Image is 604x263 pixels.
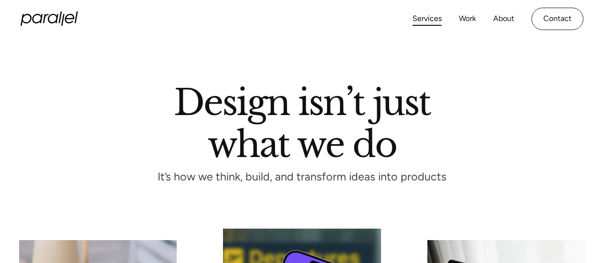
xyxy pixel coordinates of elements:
p: It’s how we think, build, and transform ideas into products [138,173,466,181]
a: About [493,12,514,26]
h1: Design isn’t just what we do [174,85,431,158]
a: home [21,11,78,26]
a: Work [459,12,476,26]
a: Services [413,12,442,26]
a: Contact [531,8,583,30]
